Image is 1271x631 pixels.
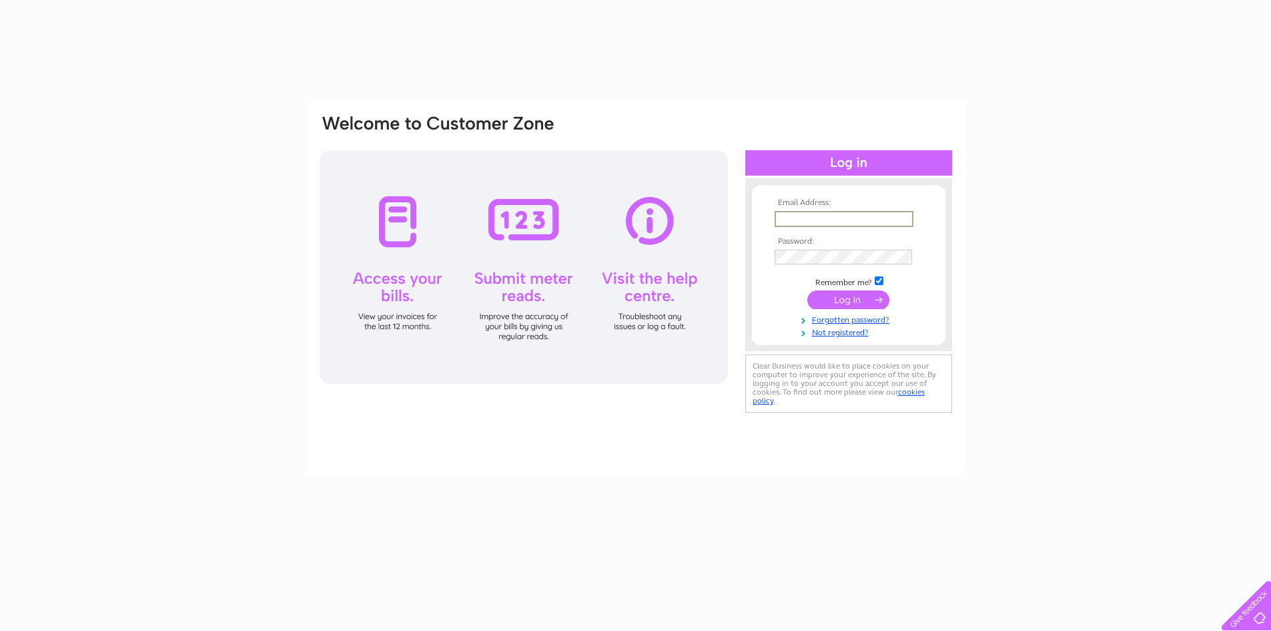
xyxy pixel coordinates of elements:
[771,237,926,246] th: Password:
[745,355,952,413] div: Clear Business would like to place cookies on your computer to improve your experience of the sit...
[771,198,926,208] th: Email Address:
[775,325,926,338] a: Not registered?
[775,312,926,325] a: Forgotten password?
[753,387,925,405] a: cookies policy
[771,274,926,288] td: Remember me?
[807,290,889,309] input: Submit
